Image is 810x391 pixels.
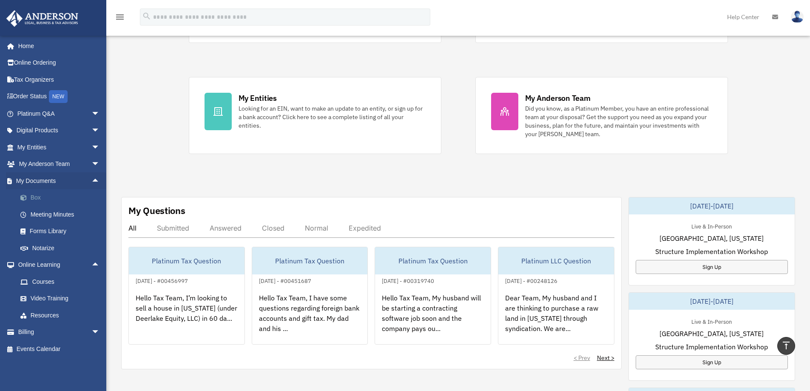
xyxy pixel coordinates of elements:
[6,257,113,274] a: Online Learningarrow_drop_up
[6,54,113,71] a: Online Ordering
[655,342,768,352] span: Structure Implementation Workshop
[375,276,441,285] div: [DATE] - #00319740
[252,276,318,285] div: [DATE] - #00451687
[12,223,113,240] a: Forms Library
[4,10,81,27] img: Anderson Advisors Platinum Portal
[525,104,712,138] div: Did you know, as a Platinum Member, you have an entire professional team at your disposal? Get th...
[6,172,113,189] a: My Documentsarrow_drop_up
[498,247,614,345] a: Platinum LLC Question[DATE] - #00248126Dear Team, My husband and I are thinking to purchase a raw...
[129,247,244,274] div: Platinum Tax Question
[115,15,125,22] a: menu
[239,93,277,103] div: My Entities
[128,247,245,345] a: Platinum Tax Question[DATE] - #00456997Hello Tax Team, I’m looking to sell a house in [US_STATE] ...
[6,122,113,139] a: Digital Productsarrow_drop_down
[189,77,441,154] a: My Entities Looking for an EIN, want to make an update to an entity, or sign up for a bank accoun...
[128,204,185,217] div: My Questions
[91,172,108,190] span: arrow_drop_up
[49,90,68,103] div: NEW
[91,257,108,274] span: arrow_drop_up
[636,260,788,274] a: Sign Up
[252,247,368,345] a: Platinum Tax Question[DATE] - #00451687Hello Tax Team, I have some questions regarding foreign ba...
[91,105,108,123] span: arrow_drop_down
[305,224,328,232] div: Normal
[91,324,108,341] span: arrow_drop_down
[262,224,284,232] div: Closed
[12,307,113,324] a: Resources
[129,276,195,285] div: [DATE] - #00456997
[6,139,113,156] a: My Entitiesarrow_drop_down
[6,71,113,88] a: Tax Organizers
[12,290,113,307] a: Video Training
[142,11,151,21] i: search
[6,105,113,122] a: Platinum Q&Aarrow_drop_down
[685,221,739,230] div: Live & In-Person
[597,354,614,362] a: Next >
[659,328,764,339] span: [GEOGRAPHIC_DATA], [US_STATE]
[157,224,189,232] div: Submitted
[498,247,614,274] div: Platinum LLC Question
[629,293,795,310] div: [DATE]-[DATE]
[525,93,591,103] div: My Anderson Team
[781,340,791,351] i: vertical_align_top
[685,317,739,325] div: Live & In-Person
[6,88,113,106] a: Order StatusNEW
[777,337,795,355] a: vertical_align_top
[349,224,381,232] div: Expedited
[6,156,113,173] a: My Anderson Teamarrow_drop_down
[655,246,768,257] span: Structure Implementation Workshop
[91,139,108,156] span: arrow_drop_down
[636,355,788,369] a: Sign Up
[12,240,113,257] a: Notarize
[128,224,136,232] div: All
[91,156,108,173] span: arrow_drop_down
[791,11,804,23] img: User Pic
[375,247,491,345] a: Platinum Tax Question[DATE] - #00319740Hello Tax Team, My husband will be starting a contracting ...
[12,189,113,206] a: Box
[115,12,125,22] i: menu
[498,286,614,352] div: Dear Team, My husband and I are thinking to purchase a raw land in [US_STATE] through syndication...
[375,286,491,352] div: Hello Tax Team, My husband will be starting a contracting software job soon and the company pays ...
[252,247,368,274] div: Platinum Tax Question
[629,197,795,214] div: [DATE]-[DATE]
[12,273,113,290] a: Courses
[6,324,113,341] a: Billingarrow_drop_down
[475,77,728,154] a: My Anderson Team Did you know, as a Platinum Member, you have an entire professional team at your...
[12,206,113,223] a: Meeting Minutes
[129,286,244,352] div: Hello Tax Team, I’m looking to sell a house in [US_STATE] (under Deerlake Equity, LLC) in 60 da...
[210,224,242,232] div: Answered
[252,286,368,352] div: Hello Tax Team, I have some questions regarding foreign bank accounts and gift tax. My dad and hi...
[498,276,564,285] div: [DATE] - #00248126
[91,122,108,140] span: arrow_drop_down
[659,233,764,243] span: [GEOGRAPHIC_DATA], [US_STATE]
[239,104,426,130] div: Looking for an EIN, want to make an update to an entity, or sign up for a bank account? Click her...
[6,340,113,357] a: Events Calendar
[6,37,108,54] a: Home
[375,247,491,274] div: Platinum Tax Question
